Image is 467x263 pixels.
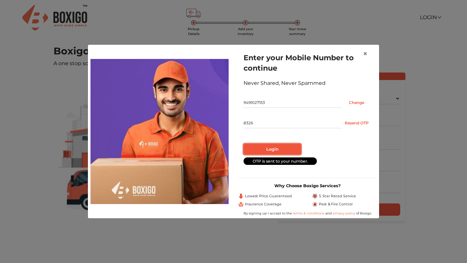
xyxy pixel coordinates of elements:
button: Close [358,45,373,63]
input: Mobile No [244,97,342,108]
span: Insurance Coverage [245,201,281,207]
div: By signing up I accept to the and of Boxigo [238,211,377,216]
button: Resend OTP [342,118,371,128]
span: × [363,49,367,58]
h3: Why Choose Boxigo Services? [238,183,377,188]
img: storage-img [90,59,229,204]
div: Never Shared, Never Spammed [244,79,371,87]
input: Enter OTP [244,118,342,128]
span: Pest & Fire Control [319,201,353,207]
span: 5 Star Rated Service [319,193,356,199]
h1: Enter your Mobile Number to continue [244,52,371,73]
div: OTP is sent to your number. [244,157,317,165]
a: privacy policy [332,211,356,215]
input: Change [342,97,371,108]
a: terms & conditions [293,211,325,215]
span: Lowest Price Guaranteed [245,193,292,199]
button: Login [244,144,301,155]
